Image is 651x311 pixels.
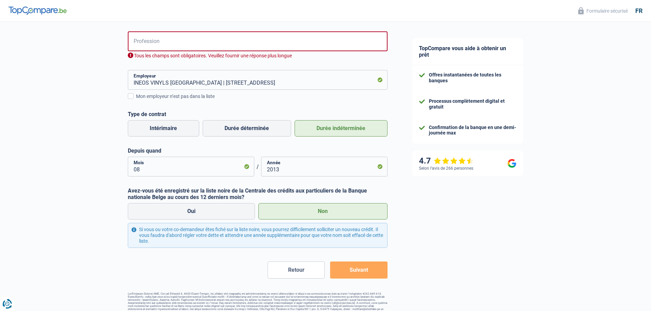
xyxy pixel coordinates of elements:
button: Suivant [330,261,387,279]
label: Non [258,203,388,220]
label: Depuis quand [128,147,388,154]
label: Intérimaire [128,120,199,137]
div: 4.7 [419,156,474,166]
div: Offres instantanées de toutes les banques [429,72,516,84]
div: Confirmation de la banque en une demi-journée max [429,125,516,136]
label: Oui [128,203,255,220]
div: Si vous ou votre co-demandeur êtes fiché sur la liste noire, vous pourrez difficilement sollicite... [128,223,388,248]
span: / [254,164,261,170]
img: TopCompare Logo [9,6,67,15]
div: Processus complètement digital et gratuit [429,98,516,110]
label: Type de contrat [128,111,388,117]
input: MM [128,157,254,176]
button: Retour [268,261,325,279]
label: Durée indéterminée [295,120,388,137]
div: TopCompare vous aide à obtenir un prêt [412,38,523,65]
div: Selon l’avis de 266 personnes [419,166,473,171]
input: AAAA [261,157,388,176]
div: Tous les champs sont obligatoires. Veuillez fournir une réponse plus longue [128,53,388,59]
label: Durée déterminée [203,120,291,137]
div: Mon employeur n’est pas dans la liste [136,93,388,100]
input: Cherchez votre employeur [128,70,388,90]
label: Avez-vous été enregistré sur la liste noire de la Centrale des crédits aux particuliers de la Ban... [128,187,388,200]
div: fr [635,7,642,15]
button: Formulaire sécurisé [574,5,632,16]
